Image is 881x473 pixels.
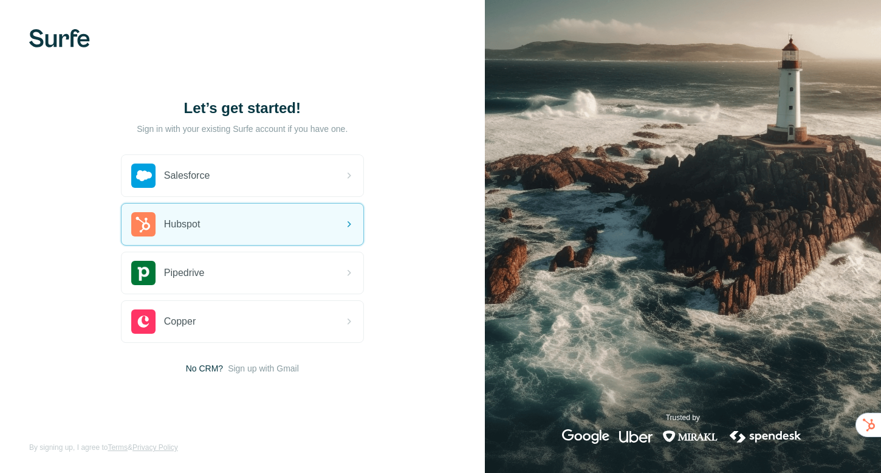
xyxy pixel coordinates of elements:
[228,362,299,375] button: Sign up with Gmail
[662,429,718,444] img: mirakl's logo
[186,362,223,375] span: No CRM?
[164,314,196,329] span: Copper
[137,123,348,135] p: Sign in with your existing Surfe account if you have one.
[108,443,128,452] a: Terms
[29,29,90,47] img: Surfe's logo
[29,442,178,453] span: By signing up, I agree to &
[132,443,178,452] a: Privacy Policy
[131,164,156,188] img: salesforce's logo
[131,261,156,285] img: pipedrive's logo
[121,98,364,118] h1: Let’s get started!
[131,309,156,334] img: copper's logo
[164,217,201,232] span: Hubspot
[562,429,609,444] img: google's logo
[666,412,700,423] p: Trusted by
[619,429,653,444] img: uber's logo
[728,429,803,444] img: spendesk's logo
[164,266,205,280] span: Pipedrive
[164,168,210,183] span: Salesforce
[131,212,156,236] img: hubspot's logo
